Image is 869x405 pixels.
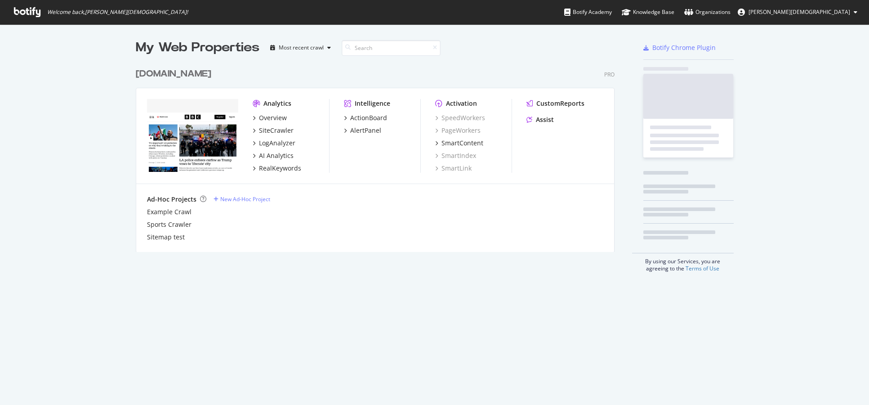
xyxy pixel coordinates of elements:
div: Ad-Hoc Projects [147,195,196,204]
div: By using our Services, you are agreeing to the [632,253,734,272]
input: Search [342,40,441,56]
a: LogAnalyzer [253,139,295,148]
div: Botify Chrome Plugin [652,43,716,52]
button: Most recent crawl [267,40,334,55]
span: Welcome back, [PERSON_NAME][DEMOGRAPHIC_DATA] ! [47,9,188,16]
a: SpeedWorkers [435,113,485,122]
a: CustomReports [526,99,584,108]
div: Most recent crawl [279,45,324,50]
a: SmartLink [435,164,472,173]
div: AlertPanel [350,126,381,135]
a: Assist [526,115,554,124]
a: SmartIndex [435,151,476,160]
a: Overview [253,113,287,122]
div: LogAnalyzer [259,139,295,148]
a: [DOMAIN_NAME] [136,67,215,81]
div: AI Analytics [259,151,294,160]
a: Sports Crawler [147,220,192,229]
div: New Ad-Hoc Project [220,195,270,203]
a: AI Analytics [253,151,294,160]
a: SmartContent [435,139,483,148]
div: SmartContent [441,139,483,148]
div: Analytics [263,99,291,108]
a: RealKeywords [253,164,301,173]
a: Example Crawl [147,207,192,216]
a: Terms of Use [686,265,719,272]
div: Activation [446,99,477,108]
div: grid [136,57,622,252]
div: [DOMAIN_NAME] [136,67,211,81]
div: SiteCrawler [259,126,294,135]
img: www.bbc.co.uk [147,99,238,172]
div: Organizations [684,8,731,17]
span: Mohammed Ahmadi [749,8,850,16]
a: AlertPanel [344,126,381,135]
button: [PERSON_NAME][DEMOGRAPHIC_DATA] [731,5,865,19]
a: SiteCrawler [253,126,294,135]
div: Overview [259,113,287,122]
a: ActionBoard [344,113,387,122]
a: Botify Chrome Plugin [643,43,716,52]
div: ActionBoard [350,113,387,122]
div: Botify Academy [564,8,612,17]
div: Intelligence [355,99,390,108]
div: Pro [604,71,615,78]
div: Knowledge Base [622,8,674,17]
div: RealKeywords [259,164,301,173]
div: My Web Properties [136,39,259,57]
div: Assist [536,115,554,124]
a: New Ad-Hoc Project [214,195,270,203]
a: Sitemap test [147,233,185,242]
a: PageWorkers [435,126,481,135]
div: CustomReports [536,99,584,108]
